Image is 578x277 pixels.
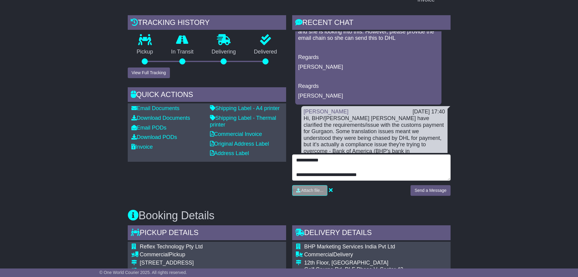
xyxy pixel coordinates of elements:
p: Pickup [128,49,162,55]
div: Pickup [140,251,277,258]
a: Download PODs [131,134,177,140]
div: Pickup Details [128,225,286,242]
p: Regards [298,54,438,61]
p: [PERSON_NAME] [298,93,438,99]
button: View Full Tracking [128,68,170,78]
span: BHP Marketing Services India Pvt Ltd [304,244,395,250]
div: 12th Floor, [GEOGRAPHIC_DATA] [304,260,447,266]
a: Invoice [131,144,153,150]
a: Shipping Label - A4 printer [210,105,280,111]
span: Reflex Technology Pty Ltd [140,244,203,250]
div: Delivery [304,251,447,258]
p: Delivered [245,49,286,55]
p: Reagrds [298,83,438,90]
h3: Booking Details [128,209,451,222]
p: [PERSON_NAME] [298,64,438,71]
a: Download Documents [131,115,190,121]
div: [DATE] 17:40 [413,109,445,115]
a: Commercial Invoice [210,131,262,137]
div: [GEOGRAPHIC_DATA], [GEOGRAPHIC_DATA] [140,268,277,275]
a: Shipping Label - Thermal printer [210,115,276,128]
div: Golf Course Rd, DLF Phase V, Sector 43 [304,266,447,273]
div: RECENT CHAT [292,15,451,32]
span: © One World Courier 2025. All rights reserved. [100,270,187,275]
div: Delivery Details [292,225,451,242]
p: [PERSON_NAME] has been advised of your response, and she is looking into this. However, please pr... [298,22,438,42]
p: In Transit [162,49,203,55]
div: [STREET_ADDRESS] [140,260,277,266]
a: [PERSON_NAME] [304,109,349,115]
a: Original Address Label [210,141,269,147]
a: Email Documents [131,105,180,111]
span: Commercial [140,251,169,258]
button: Send a Message [411,185,450,196]
div: Hi, BHP/[PERSON_NAME] [PERSON_NAME] have clarified the requirements/issue with the customs paymen... [304,115,445,214]
div: Quick Actions [128,87,286,104]
p: Delivering [203,49,245,55]
div: Tracking history [128,15,286,32]
span: Commercial [304,251,333,258]
a: Address Label [210,150,249,156]
a: Email PODs [131,125,167,131]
